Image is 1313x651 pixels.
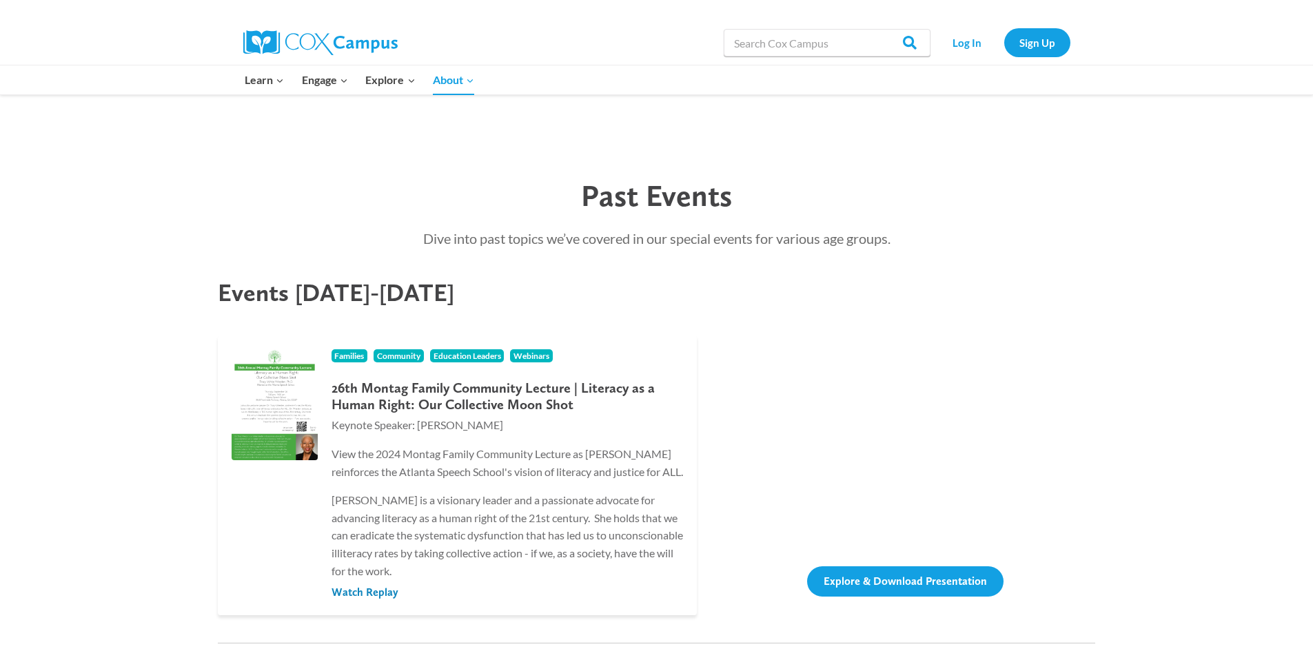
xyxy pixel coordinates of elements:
[236,65,483,94] nav: Primary Navigation
[365,71,415,89] span: Explore
[824,575,987,588] span: Explore & Download Presentation
[433,71,474,89] span: About
[374,349,424,362] span: Community
[711,333,1100,552] iframe: "The Greatest Gate Keeper Is That Of Literacy" Dr. Tracy White Weeden
[218,278,454,307] span: Events [DATE]-[DATE]
[218,335,698,616] a: Families Community Education Leaders Webinars 26th Montag Family Community Lecture | Literacy as ...
[510,349,553,362] span: Webinars
[245,71,284,89] span: Learn
[332,491,684,579] p: [PERSON_NAME] is a visionary leader and a passionate advocate for advancing literacy as a human r...
[302,71,348,89] span: Engage
[937,28,997,56] a: Log In
[332,416,684,434] p: Keynote Speaker: [PERSON_NAME]
[332,380,684,413] h4: 26th Montag Family Community Lecture | Literacy as a Human Right: Our Collective Moon Shot
[581,177,732,214] span: Past Events
[332,585,398,600] span: Watch Replay
[724,29,930,56] input: Search Cox Campus
[218,227,1096,249] p: Dive into past topics we’ve covered in our special events for various age groups.
[430,349,505,362] span: Education Leaders
[332,349,368,362] span: Families
[243,30,398,55] img: Cox Campus
[232,349,318,461] img: Montag-2024-Invite.png
[807,566,1004,597] a: Explore & Download Presentation
[332,445,684,480] p: View the 2024 Montag Family Community Lecture as [PERSON_NAME] reinforces the Atlanta Speech Scho...
[1004,28,1070,56] a: Sign Up
[937,28,1070,56] nav: Secondary Navigation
